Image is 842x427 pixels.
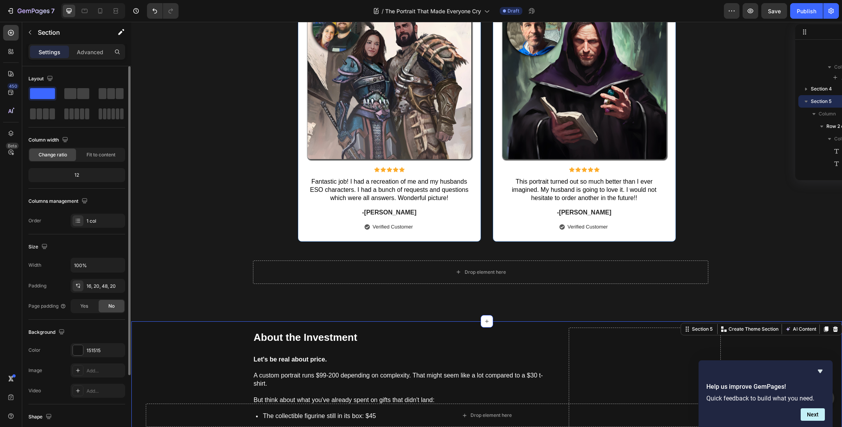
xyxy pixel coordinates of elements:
[122,334,196,341] strong: Let's be real about price.
[436,201,476,209] p: Verified Customer
[3,3,58,19] button: 7
[706,382,825,392] h2: Help us improve GemPages!
[131,22,842,427] iframe: Design area
[28,242,49,252] div: Size
[28,347,41,354] div: Color
[28,303,66,310] div: Page padding
[147,3,179,19] div: Undo/Redo
[28,412,53,422] div: Shape
[39,48,60,56] p: Settings
[77,48,103,56] p: Advanced
[28,217,41,224] div: Order
[241,201,281,209] p: Verified Customer
[30,170,124,181] div: 12
[811,97,831,105] span: Section 5
[28,367,42,374] div: Image
[122,310,226,321] strong: About the Investment
[768,8,781,14] span: Save
[652,303,686,312] button: AI Content
[333,247,375,253] div: Drop element here
[28,262,41,269] div: Width
[122,366,425,383] p: But think about what you've already spent on gifts that didn't land:
[597,304,647,311] p: Create Theme Section
[706,367,825,421] div: Help us improve GemPages!
[382,7,384,15] span: /
[815,367,825,376] button: Hide survey
[559,304,583,311] div: Section 5
[380,156,525,179] span: This portrait turned out so much better than I ever imagined. My husband is going to love it. I w...
[28,196,89,207] div: Columns management
[87,388,123,395] div: Add...
[87,151,115,158] span: Fit to content
[71,258,125,272] input: Auto
[51,6,55,16] p: 7
[87,347,123,354] div: 151515
[87,283,123,290] div: 16, 20, 48, 20
[7,83,19,89] div: 450
[819,110,836,118] span: Column
[87,367,123,374] div: Add...
[508,7,519,14] span: Draft
[28,282,46,289] div: Padding
[339,390,380,397] div: Drop element here
[28,74,55,84] div: Layout
[801,408,825,421] button: Next question
[122,342,425,366] p: A custom portrait runs $99-200 depending on complexity. That might seem like a lot compared to a ...
[706,395,825,402] p: Quick feedback to build what you need.
[385,7,481,15] span: The Portrait That Made Everyone Cry
[87,218,123,225] div: 1 col
[38,28,102,37] p: Section
[108,303,115,310] span: No
[811,85,832,93] span: Section 4
[28,135,70,145] div: Column width
[6,143,19,149] div: Beta
[177,187,339,195] p: -[PERSON_NAME]
[761,3,787,19] button: Save
[372,187,534,195] p: -[PERSON_NAME]
[80,303,88,310] span: Yes
[790,3,823,19] button: Publish
[39,151,67,158] span: Change ratio
[179,156,337,179] span: Fantastic job! I had a recreation of me and my husbands ESO characters. I had a bunch of requests...
[797,7,816,15] div: Publish
[28,327,66,338] div: Background
[28,387,41,394] div: Video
